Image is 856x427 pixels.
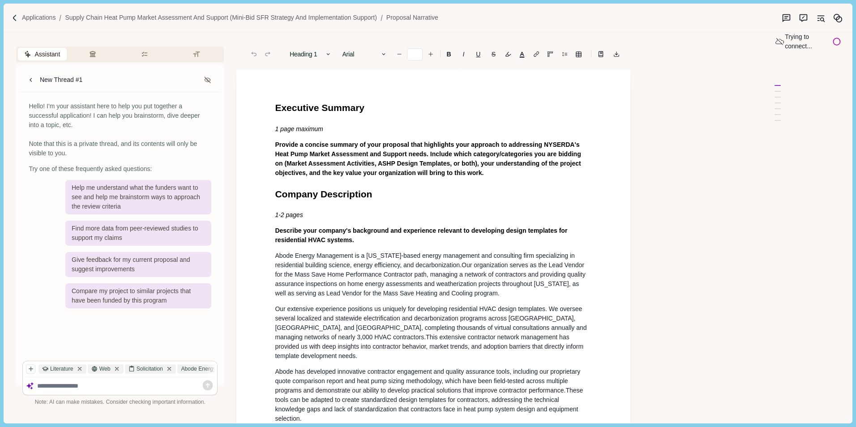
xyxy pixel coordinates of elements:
button: Line height [558,48,571,60]
div: Give feedback for my current proposal and suggest improvements [65,252,211,277]
img: Forward slash icon [11,14,19,22]
i: I [463,51,465,57]
button: Increase font size [424,48,437,60]
span: Describe your company's background and experience relevant to developing design templates for res... [275,227,569,243]
div: Compare my project to similar projects that have been funded by this program [65,283,211,308]
a: Proposal Narrative [386,13,438,22]
span: This extensive contractor network management has provided us with deep insights into contractor b... [275,333,585,359]
span: Abode has developed innovative contractor engagement and quality assurance tools, including our p... [275,368,582,394]
span: Executive Summary [275,102,364,113]
span: Our extensive experience positions us uniquely for developing residential HVAC design templates. ... [275,305,588,341]
button: Line height [572,48,585,60]
div: Find more data from peer-reviewed studies to support my claims [65,221,211,246]
img: Forward slash icon [56,14,65,22]
button: Line height [530,48,543,60]
button: Decrease font size [393,48,406,60]
div: Solicitation [125,364,176,374]
b: B [447,51,451,57]
u: U [476,51,480,57]
div: Abode Energy Ma....html [177,364,254,374]
div: Help me understand what the funders want to see and help me brainstorm ways to approach the revie... [65,180,211,214]
span: Company Description [275,189,372,199]
img: Forward slash icon [377,14,386,22]
button: Undo [248,48,260,60]
button: B [442,48,456,60]
span: 1 page maximum [275,125,323,132]
span: Abode Energy Management is a [US_STATE]-based energy management and consulting firm specializing ... [275,252,576,269]
a: Applications [22,13,56,22]
div: Web [88,364,123,374]
s: S [492,51,496,57]
button: U [471,48,485,60]
button: S [487,48,500,60]
span: Provide a concise summary of your proposal that highlights your approach to addressing NYSERDA's ... [275,141,582,176]
a: Supply Chain Heat Pump Market Assessment and Support (Mini-Bid SFR Strategy and Implementation Su... [65,13,377,22]
div: Try one of these frequently asked questions: [29,164,211,174]
button: Adjust margins [544,48,556,60]
button: I [457,48,470,60]
div: Hello! I'm your assistant here to help you put together a successful application! I can help you ... [29,102,211,158]
div: Trying to connect... [775,32,841,51]
span: 1-2 pages [275,211,303,218]
button: Line height [595,48,607,60]
button: Export to docx [610,48,623,60]
button: Redo [261,48,274,60]
button: Arial [338,48,391,60]
span: Assistant [34,50,60,59]
div: Note: AI can make mistakes. Consider checking important information. [22,398,218,406]
button: Heading 1 [285,48,336,60]
div: Literature [39,364,86,374]
div: New Thread #1 [40,75,82,85]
